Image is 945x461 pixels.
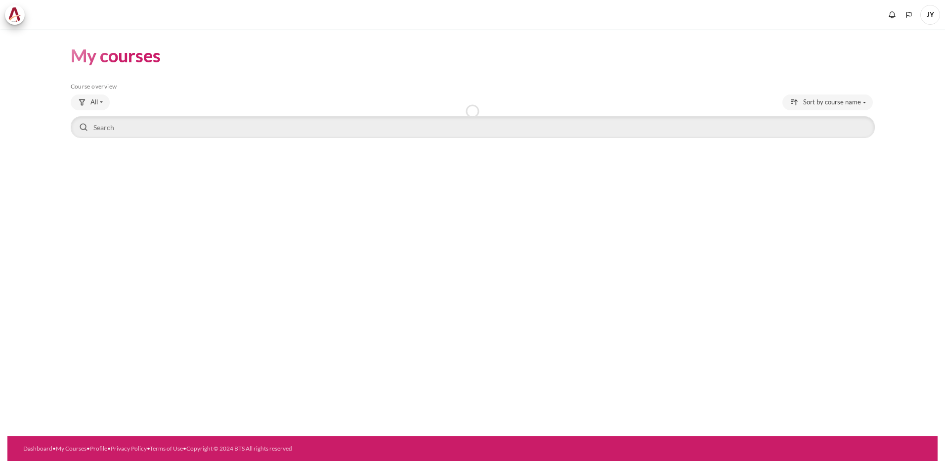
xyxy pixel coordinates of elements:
input: Search [71,116,875,138]
a: Dashboard [23,445,52,452]
a: Architeck Architeck [5,5,30,25]
div: Course overview controls [71,94,875,140]
a: Privacy Policy [111,445,147,452]
a: Copyright © 2024 BTS All rights reserved [186,445,292,452]
button: Languages [902,7,916,22]
h5: Course overview [71,83,875,91]
a: My Courses [56,445,86,452]
a: User menu [920,5,940,25]
h1: My courses [71,44,161,67]
section: Content [7,29,938,155]
div: • • • • • [23,444,528,453]
span: JY [920,5,940,25]
span: Sort by course name [803,97,861,107]
img: Architeck [8,7,22,22]
a: Terms of Use [150,445,183,452]
div: Show notification window with no new notifications [885,7,900,22]
a: Profile [90,445,107,452]
button: Sorting drop-down menu [782,94,873,110]
span: All [90,97,98,107]
button: Grouping drop-down menu [71,94,110,110]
